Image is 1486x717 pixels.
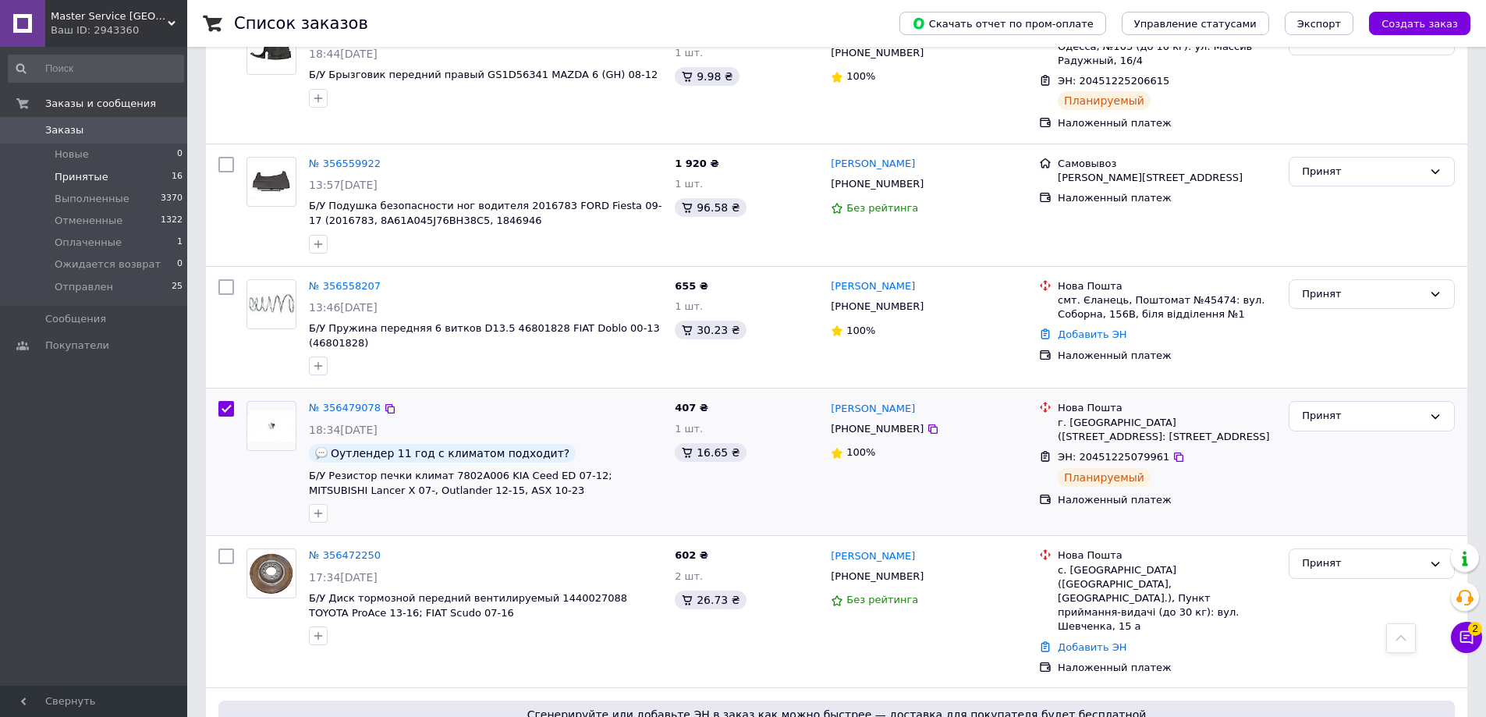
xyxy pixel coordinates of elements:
[55,170,108,184] span: Принятые
[1058,548,1276,563] div: Нова Пошта
[846,594,918,605] span: Без рейтинга
[45,339,109,353] span: Покупатели
[675,423,703,435] span: 1 шт.
[1058,157,1276,171] div: Самовывоз
[831,549,915,564] a: [PERSON_NAME]
[55,192,129,206] span: Выполненные
[55,147,89,162] span: Новые
[309,322,660,349] a: Б/У Пружина передняя 6 витков D13.5 46801828 FIAT Doblo 00-13 (46801828)
[309,402,381,414] a: № 356479078
[55,214,122,228] span: Отмененные
[828,419,927,439] div: [PHONE_NUMBER]
[675,570,703,582] span: 2 шт.
[846,446,875,458] span: 100%
[899,12,1106,35] button: Скачать отчет по пром-оплате
[246,157,296,207] a: Фото товару
[246,25,296,75] a: Фото товару
[309,571,378,584] span: 17:34[DATE]
[247,32,296,69] img: Фото товару
[1058,116,1276,130] div: Наложенный платеж
[45,97,156,111] span: Заказы и сообщения
[246,401,296,451] a: Фото товару
[675,198,746,217] div: 96.58 ₴
[45,123,83,137] span: Заказы
[309,470,612,496] a: Б/У Резистор печки климат 7802A006 KIA Ceed ED 07-12; MITSUBISHI Lancer X 07-, Outlander 12-15, A...
[675,549,708,561] span: 602 ₴
[51,9,168,23] span: Master Service Киев
[1058,279,1276,293] div: Нова Пошта
[247,286,296,322] img: Фото товару
[172,280,183,294] span: 25
[247,410,296,443] img: Фото товару
[1058,416,1276,444] div: г. [GEOGRAPHIC_DATA] ([STREET_ADDRESS]: [STREET_ADDRESS]
[675,443,746,462] div: 16.65 ₴
[828,43,927,63] div: [PHONE_NUMBER]
[1468,622,1482,636] span: 2
[1058,171,1276,185] div: [PERSON_NAME][STREET_ADDRESS]
[1302,555,1423,572] div: Принят
[55,257,161,272] span: Ожидается возврат
[1134,18,1257,30] span: Управление статусами
[55,236,122,250] span: Оплаченные
[1058,563,1276,634] div: с. [GEOGRAPHIC_DATA] ([GEOGRAPHIC_DATA], [GEOGRAPHIC_DATA].), Пункт приймання-видачі (до 30 кг): ...
[309,48,378,60] span: 18:44[DATE]
[172,170,183,184] span: 16
[1058,349,1276,363] div: Наложенный платеж
[1058,401,1276,415] div: Нова Пошта
[675,321,746,339] div: 30.23 ₴
[309,200,661,226] a: Б/У Подушка безопасности ног водителя 2016783 FORD Fiesta 09-17 (2016783, 8A61A045J76BH38C5, 1846946
[309,69,658,80] a: Б/У Брызговик передний правый GS1D56341 MAZDA 6 (GH) 08-12
[309,158,381,169] a: № 356559922
[828,566,927,587] div: [PHONE_NUMBER]
[1302,286,1423,303] div: Принят
[1058,661,1276,675] div: Наложенный платеж
[8,55,184,83] input: Поиск
[55,280,113,294] span: Отправлен
[675,402,708,414] span: 407 ₴
[309,592,627,619] a: Б/У Диск тормозной передний вентилируемый 1440027088 TOYOTA ProAce 13-16; FIAT Scudo 07-16
[1058,293,1276,321] div: смт. Єланець, Поштомат №45474: вул. Соборна, 156В, біля відділення №1
[309,549,381,561] a: № 356472250
[1369,12,1470,35] button: Создать заказ
[246,279,296,329] a: Фото товару
[1122,12,1269,35] button: Управление статусами
[1058,493,1276,507] div: Наложенный платеж
[831,279,915,294] a: [PERSON_NAME]
[247,552,296,596] img: Фото товару
[315,447,328,460] img: :speech_balloon:
[309,179,378,191] span: 13:57[DATE]
[675,178,703,190] span: 1 шт.
[1058,40,1276,68] div: Одесса, №103 (до 10 кг): ул. Массив Радужный, 16/4
[1058,91,1151,110] div: Планируемый
[177,147,183,162] span: 0
[1285,12,1353,35] button: Экспорт
[828,174,927,194] div: [PHONE_NUMBER]
[675,591,746,609] div: 26.73 ₴
[1058,641,1126,653] a: Добавить ЭН
[1058,451,1169,463] span: ЭН: 20451225079961
[675,67,739,86] div: 9.98 ₴
[1058,328,1126,340] a: Добавить ЭН
[331,447,569,460] span: Оутлендер 11 год с климатом подходит?
[1297,18,1341,30] span: Экспорт
[247,163,296,200] img: Фото товару
[846,70,875,82] span: 100%
[1058,191,1276,205] div: Наложенный платеж
[1302,164,1423,180] div: Принят
[1381,18,1458,30] span: Создать заказ
[177,236,183,250] span: 1
[912,16,1094,30] span: Скачать отчет по пром-оплате
[246,548,296,598] a: Фото товару
[1353,17,1470,29] a: Создать заказ
[846,325,875,336] span: 100%
[1451,622,1482,653] button: Чат с покупателем2
[234,14,368,33] h1: Список заказов
[1058,75,1169,87] span: ЭН: 20451225206615
[309,424,378,436] span: 18:34[DATE]
[309,301,378,314] span: 13:46[DATE]
[828,296,927,317] div: [PHONE_NUMBER]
